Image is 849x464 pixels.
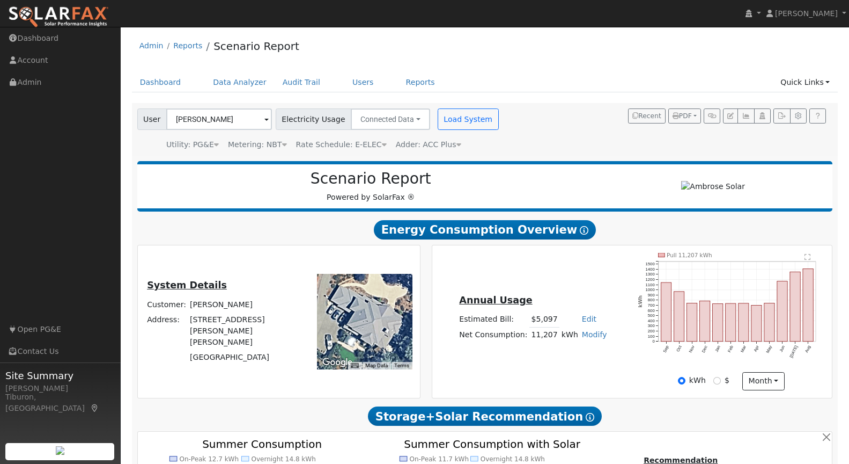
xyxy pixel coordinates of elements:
[764,303,774,342] rect: onclick=""
[188,312,297,350] td: [STREET_ADDRESS][PERSON_NAME][PERSON_NAME]
[147,280,227,291] u: System Details
[790,108,807,124] button: Settings
[529,327,559,343] td: 11,207
[753,345,760,353] text: Apr
[661,282,671,342] rect: onclick=""
[773,108,790,124] button: Export Interval Data
[145,297,188,312] td: Customer:
[368,407,602,426] span: Storage+Solar Recommendation
[365,362,388,369] button: Map Data
[648,324,655,329] text: 300
[320,356,355,369] a: Open this area in Google Maps (opens a new window)
[188,297,297,312] td: [PERSON_NAME]
[646,267,655,272] text: 1400
[481,455,545,463] text: Overnight 14.8 kWh
[648,318,655,323] text: 400
[646,272,655,277] text: 1300
[662,345,670,353] text: Sep
[457,312,529,328] td: Estimated Bill:
[687,303,697,342] rect: onclick=""
[344,73,382,92] a: Users
[778,281,788,342] rect: onclick=""
[648,303,655,308] text: 700
[737,108,754,124] button: Multi-Series Graph
[667,252,712,258] text: Pull 11,207 kWh
[653,339,655,344] text: 0
[145,312,188,350] td: Address:
[803,269,814,342] rect: onclick=""
[689,375,706,386] label: kWh
[804,345,812,353] text: Aug
[404,438,581,451] text: Summer Consumption with Solar
[648,329,655,334] text: 200
[529,312,559,328] td: $5,097
[580,226,588,235] i: Show Help
[56,446,64,455] img: retrieve
[228,139,287,150] div: Metering: NBT
[648,334,655,339] text: 100
[582,315,596,323] a: Edit
[394,363,409,368] a: Terms (opens in new tab)
[713,377,721,385] input: $
[674,292,684,342] rect: onclick=""
[213,40,299,53] a: Scenario Report
[726,303,736,342] rect: onclick=""
[723,108,738,124] button: Edit User
[648,313,655,318] text: 500
[90,404,100,412] a: Map
[754,108,771,124] button: Login As
[646,277,655,282] text: 1200
[398,73,443,92] a: Reports
[713,304,723,342] rect: onclick=""
[166,139,219,150] div: Utility: PG&E
[648,308,655,313] text: 600
[676,344,683,352] text: Oct
[646,287,655,292] text: 1000
[459,295,532,306] u: Annual Usage
[166,108,272,130] input: Select a User
[179,455,239,463] text: On-Peak 12.7 kWh
[8,6,109,28] img: SolarFax
[704,108,720,124] button: Generate Report Link
[765,345,773,354] text: May
[396,139,461,150] div: Adder: ACC Plus
[714,345,721,353] text: Jan
[648,293,655,298] text: 900
[409,455,469,463] text: On-Peak 11.7 kWh
[582,330,607,339] a: Modify
[5,392,115,414] div: Tiburon, [GEOGRAPHIC_DATA]
[148,170,593,188] h2: Scenario Report
[775,9,838,18] span: [PERSON_NAME]
[751,306,762,342] rect: onclick=""
[648,298,655,303] text: 800
[772,73,838,92] a: Quick Links
[700,301,710,342] rect: onclick=""
[173,41,202,50] a: Reports
[374,220,596,240] span: Energy Consumption Overview
[559,327,580,343] td: kWh
[740,345,748,353] text: Mar
[205,73,275,92] a: Data Analyzer
[681,181,745,192] img: Ambrose Solar
[351,362,358,369] button: Keyboard shortcuts
[5,368,115,383] span: Site Summary
[701,345,708,353] text: Dec
[725,375,729,386] label: $
[678,377,685,385] input: kWh
[188,350,297,365] td: [GEOGRAPHIC_DATA]
[139,41,164,50] a: Admin
[296,140,387,149] span: Alias: HETOUC
[202,438,322,451] text: Summer Consumption
[586,413,594,422] i: Show Help
[809,108,826,124] a: Help Link
[791,272,801,342] rect: onclick=""
[739,303,749,342] rect: onclick=""
[688,345,696,353] text: Nov
[646,262,655,266] text: 1500
[742,372,785,390] button: month
[351,108,430,130] button: Connected Data
[143,170,599,203] div: Powered by SolarFax ®
[779,345,786,353] text: Jun
[457,327,529,343] td: Net Consumption:
[438,108,499,130] button: Load System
